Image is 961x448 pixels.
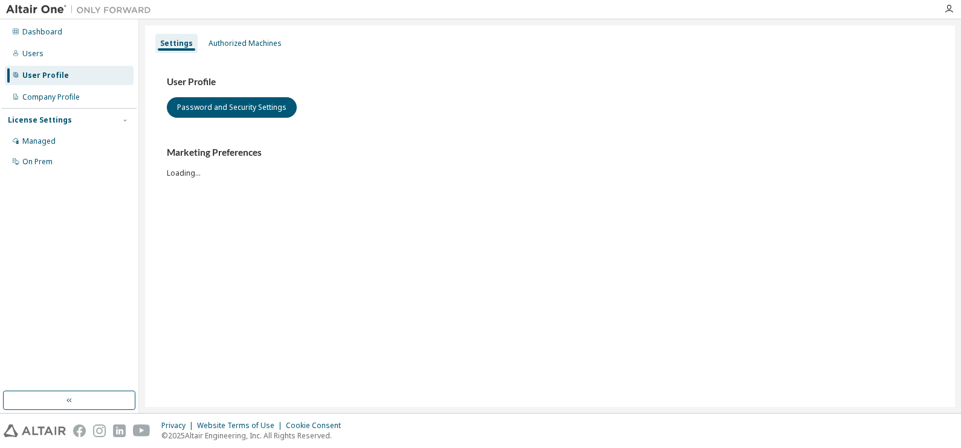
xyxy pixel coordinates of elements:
div: User Profile [22,71,69,80]
img: youtube.svg [133,424,150,437]
div: Users [22,49,44,59]
div: Privacy [161,421,197,430]
div: Cookie Consent [286,421,348,430]
div: On Prem [22,157,53,167]
div: Authorized Machines [209,39,282,48]
div: Managed [22,136,56,146]
img: linkedin.svg [113,424,126,437]
div: Settings [160,39,193,48]
div: Company Profile [22,92,80,102]
img: facebook.svg [73,424,86,437]
img: Altair One [6,4,157,16]
h3: User Profile [167,76,933,88]
button: Password and Security Settings [167,97,297,118]
img: altair_logo.svg [4,424,66,437]
div: License Settings [8,115,72,125]
div: Website Terms of Use [197,421,286,430]
div: Dashboard [22,27,62,37]
h3: Marketing Preferences [167,147,933,159]
div: Loading... [167,147,933,178]
p: © 2025 Altair Engineering, Inc. All Rights Reserved. [161,430,348,441]
img: instagram.svg [93,424,106,437]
